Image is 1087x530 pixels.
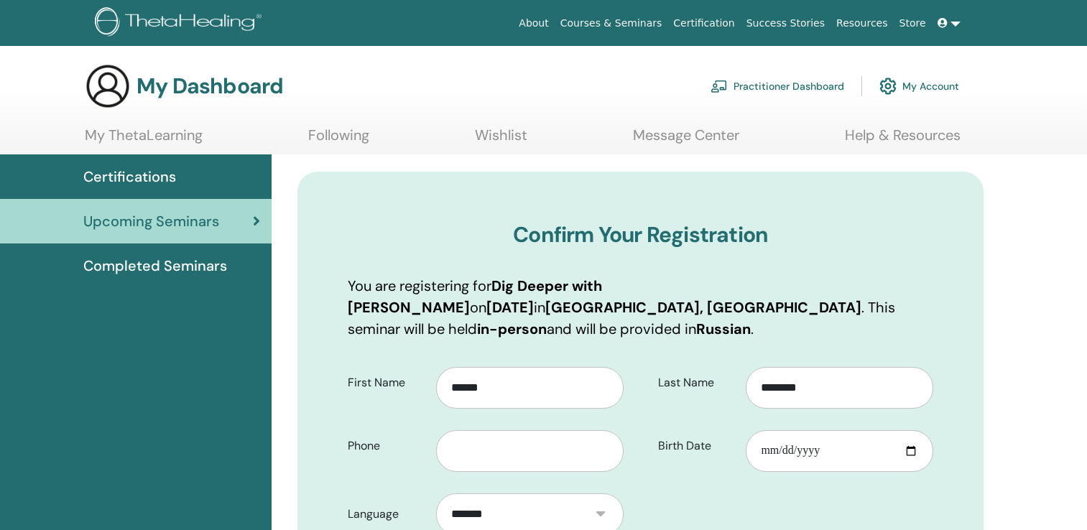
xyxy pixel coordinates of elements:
[83,255,227,276] span: Completed Seminars
[696,320,751,338] b: Russian
[477,320,547,338] b: in-person
[879,74,897,98] img: cog.svg
[741,10,831,37] a: Success Stories
[894,10,932,37] a: Store
[83,166,176,187] span: Certifications
[879,70,959,102] a: My Account
[337,432,436,460] label: Phone
[647,369,746,396] label: Last Name
[711,80,728,93] img: chalkboard-teacher.svg
[83,210,219,232] span: Upcoming Seminars
[348,222,933,248] h3: Confirm Your Registration
[711,70,844,102] a: Practitioner Dashboard
[647,432,746,460] label: Birth Date
[308,126,369,154] a: Following
[486,298,534,317] b: [DATE]
[633,126,739,154] a: Message Center
[348,275,933,340] p: You are registering for on in . This seminar will be held and will be provided in .
[545,298,861,317] b: [GEOGRAPHIC_DATA], [GEOGRAPHIC_DATA]
[337,369,436,396] label: First Name
[475,126,527,154] a: Wishlist
[845,126,961,154] a: Help & Resources
[555,10,668,37] a: Courses & Seminars
[85,126,203,154] a: My ThetaLearning
[137,73,283,99] h3: My Dashboard
[513,10,554,37] a: About
[337,501,436,528] label: Language
[85,63,131,109] img: generic-user-icon.jpg
[95,7,267,39] img: logo.png
[667,10,740,37] a: Certification
[831,10,894,37] a: Resources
